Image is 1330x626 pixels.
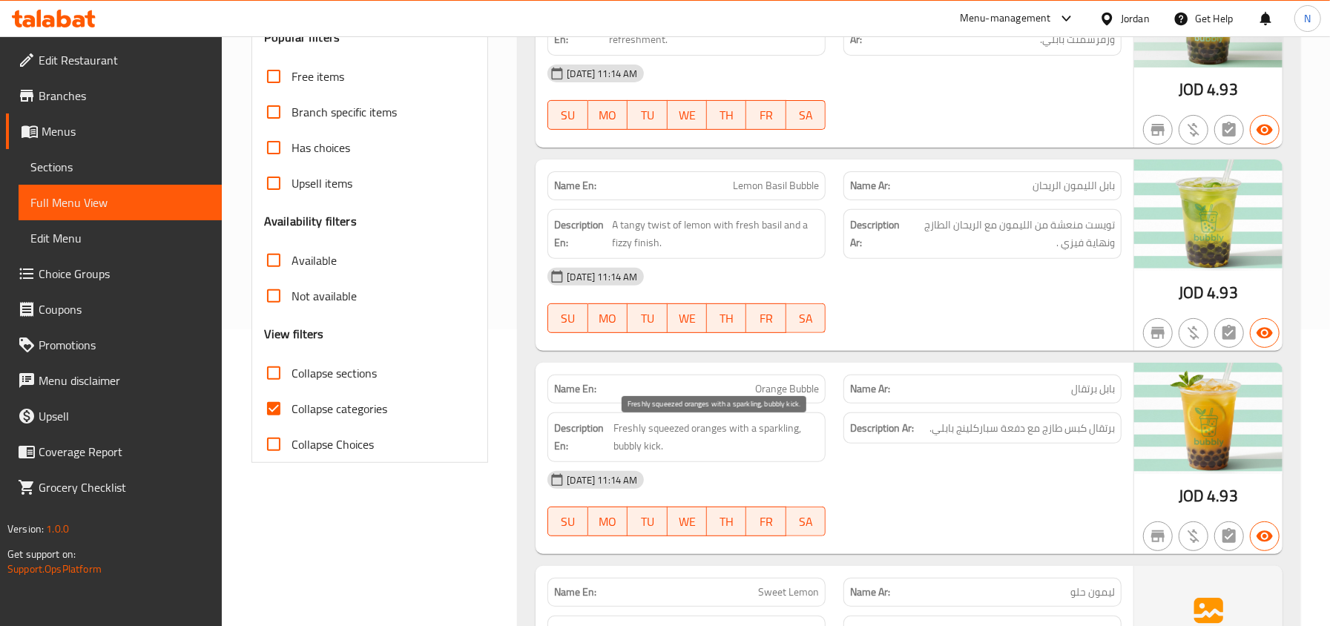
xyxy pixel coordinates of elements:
span: TH [713,511,740,533]
span: TH [713,308,740,329]
strong: Name Ar: [850,381,890,397]
span: 4.93 [1207,75,1238,104]
span: 1.0.0 [46,519,69,538]
h3: View filters [264,326,324,343]
button: TU [628,507,667,536]
span: Collapse categories [292,400,387,418]
button: Not has choices [1214,521,1244,551]
span: Orange Bubble [755,381,819,397]
span: JOD [1179,75,1204,104]
button: MO [588,303,628,333]
a: Menus [6,113,222,149]
button: WE [668,507,707,536]
span: [DATE] 11:14 AM [561,67,643,81]
button: Not branch specific item [1143,115,1173,145]
strong: Name Ar: [850,178,890,194]
span: [DATE] 11:14 AM [561,473,643,487]
span: Upsell [39,407,210,425]
span: بابل برتقال [1071,381,1115,397]
button: TU [628,303,667,333]
button: FR [746,100,786,130]
button: Available [1250,115,1280,145]
strong: Description Ar: [850,419,914,438]
button: SU [547,507,587,536]
span: Branches [39,87,210,105]
span: MO [594,308,622,329]
button: Purchased item [1179,318,1208,348]
span: Coupons [39,300,210,318]
span: Lemon Basil Bubble [733,178,819,194]
span: JOD [1179,278,1204,307]
span: JOD [1179,481,1204,510]
span: Grocery Checklist [39,478,210,496]
span: Sections [30,158,210,176]
button: SA [786,303,826,333]
span: SU [554,308,582,329]
span: Full Menu View [30,194,210,211]
img: Orange_bubble638930151759411080.jpg [1134,363,1283,474]
span: FR [752,511,780,533]
span: Coverage Report [39,443,210,461]
button: SU [547,100,587,130]
strong: Name En: [554,381,596,397]
span: Version: [7,519,44,538]
span: Upsell items [292,174,352,192]
span: Available [292,251,337,269]
span: MO [594,511,622,533]
span: 4.93 [1207,481,1238,510]
span: [DATE] 11:14 AM [561,270,643,284]
button: TH [707,100,746,130]
span: FR [752,308,780,329]
strong: Description En: [554,216,609,252]
span: ليمون حلو [1070,584,1115,600]
span: N [1304,10,1311,27]
span: TU [633,308,661,329]
strong: Name Ar: [850,584,890,600]
button: FR [746,507,786,536]
button: TU [628,100,667,130]
span: Get support on: [7,544,76,564]
span: FR [752,105,780,126]
button: Available [1250,521,1280,551]
span: Edit Menu [30,229,210,247]
span: SA [792,308,820,329]
img: lemonbasil_bubble638930151280959238.jpg [1134,159,1283,271]
h3: Availability filters [264,213,357,230]
a: Grocery Checklist [6,470,222,505]
div: Menu-management [960,10,1051,27]
strong: Description En: [554,419,610,455]
span: Not available [292,287,357,305]
strong: Description Ar: [850,13,903,49]
span: SU [554,105,582,126]
span: SA [792,105,820,126]
button: Purchased item [1179,521,1208,551]
span: تويست منعشة من الليمون مع الريحان الطازج ونهاية فيزي . [906,216,1115,252]
span: Branch specific items [292,103,397,121]
a: Sections [19,149,222,185]
span: Menus [42,122,210,140]
button: SA [786,507,826,536]
button: TH [707,507,746,536]
strong: Description En: [554,13,606,49]
a: Coverage Report [6,434,222,470]
span: Menu disclaimer [39,372,210,389]
button: Not branch specific item [1143,521,1173,551]
button: FR [746,303,786,333]
span: WE [674,511,701,533]
span: Sweet Lemon [758,584,819,600]
button: Not has choices [1214,115,1244,145]
span: Has choices [292,139,350,156]
span: Collapse Choices [292,435,374,453]
button: SU [547,303,587,333]
button: WE [668,100,707,130]
strong: Name En: [554,178,596,194]
span: TU [633,105,661,126]
span: بابل الليمون الريحان [1033,178,1115,194]
a: Branches [6,78,222,113]
a: Full Menu View [19,185,222,220]
span: MO [594,105,622,126]
strong: Name En: [554,584,596,600]
span: A tangy twist of lemon with fresh basil and a fizzy finish. [613,216,820,252]
span: برتقال كبس طازج مع دفعة سباركلينج بابلي. [929,419,1115,438]
span: Free items [292,67,344,85]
